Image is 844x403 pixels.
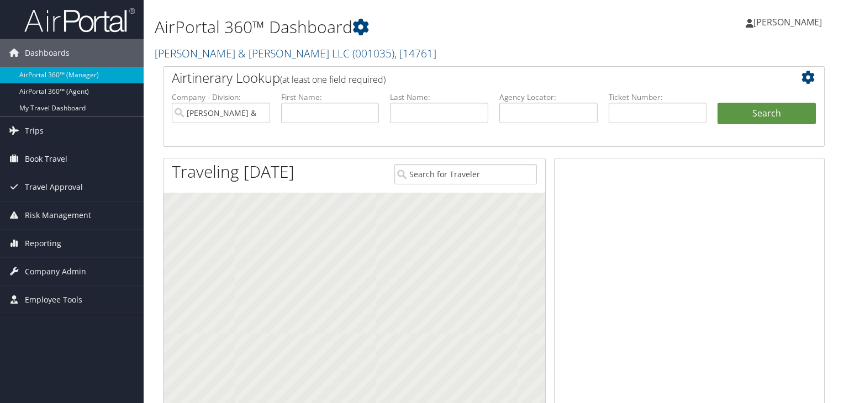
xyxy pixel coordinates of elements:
[25,145,67,173] span: Book Travel
[746,6,833,39] a: [PERSON_NAME]
[24,7,135,33] img: airportal-logo.png
[753,16,822,28] span: [PERSON_NAME]
[281,92,379,103] label: First Name:
[25,258,86,285] span: Company Admin
[25,117,44,145] span: Trips
[352,46,394,61] span: ( 001035 )
[25,230,61,257] span: Reporting
[390,92,488,103] label: Last Name:
[155,46,436,61] a: [PERSON_NAME] & [PERSON_NAME] LLC
[172,160,294,183] h1: Traveling [DATE]
[155,15,607,39] h1: AirPortal 360™ Dashboard
[394,164,537,184] input: Search for Traveler
[25,173,83,201] span: Travel Approval
[172,92,270,103] label: Company - Division:
[172,68,761,87] h2: Airtinerary Lookup
[718,103,816,125] button: Search
[25,39,70,67] span: Dashboards
[499,92,598,103] label: Agency Locator:
[25,201,91,229] span: Risk Management
[280,73,386,86] span: (at least one field required)
[394,46,436,61] span: , [ 14761 ]
[25,286,82,314] span: Employee Tools
[609,92,707,103] label: Ticket Number:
